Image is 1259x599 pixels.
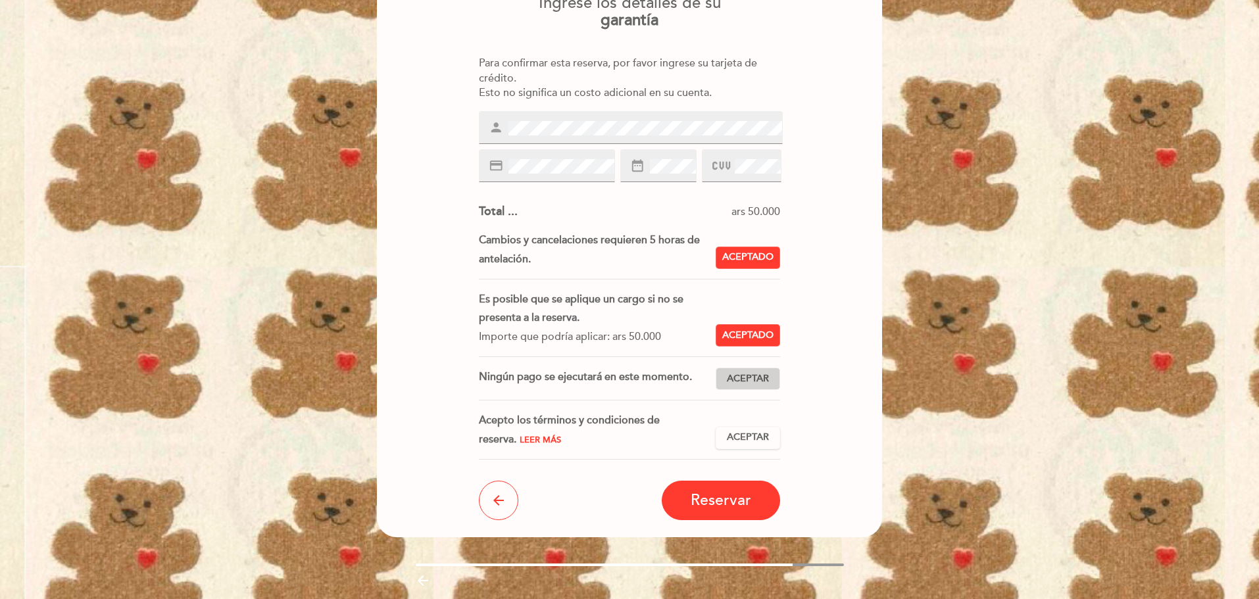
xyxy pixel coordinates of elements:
[479,56,781,101] div: Para confirmar esta reserva, por favor ingrese su tarjeta de crédito. Esto no significa un costo ...
[479,204,518,218] span: Total ...
[479,327,706,347] div: Importe que podría aplicar: ars 50.000
[479,290,706,328] div: Es posible que se aplique un cargo si no se presenta a la reserva.
[479,411,716,449] div: Acepto los términos y condiciones de reserva.
[716,427,780,449] button: Aceptar
[716,247,780,269] button: Aceptado
[601,11,658,30] b: garantía
[479,231,716,269] div: Cambios y cancelaciones requieren 5 horas de antelación.
[489,120,503,135] i: person
[630,158,645,173] i: date_range
[518,204,781,220] div: ars 50.000
[716,324,780,347] button: Aceptado
[722,251,774,264] span: Aceptado
[489,158,503,173] i: credit_card
[691,491,751,510] span: Reservar
[415,573,431,588] i: arrow_backward
[722,329,774,343] span: Aceptado
[479,481,518,520] button: arrow_back
[716,368,780,390] button: Aceptar
[727,431,769,444] span: Aceptar
[727,372,769,386] span: Aceptar
[662,481,780,520] button: Reservar
[491,492,506,508] i: arrow_back
[520,435,561,445] span: Leer más
[479,368,716,390] div: Ningún pago se ejecutará en este momento.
